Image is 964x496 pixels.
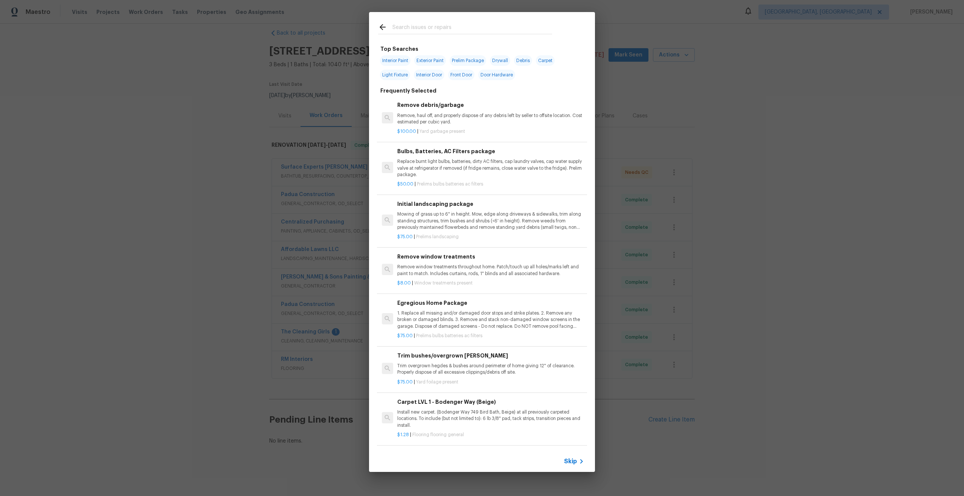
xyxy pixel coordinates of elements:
h6: Trim tree branches [397,450,584,459]
p: | [397,333,584,339]
p: | [397,280,584,286]
p: | [397,128,584,135]
span: Light Fixture [380,70,410,80]
span: Prelims landscaping [416,234,459,239]
span: $100.00 [397,129,416,134]
span: Door Hardware [478,70,515,80]
h6: Carpet LVL 1 - Bodenger Way (Beige) [397,398,584,406]
span: $75.00 [397,333,413,338]
h6: Remove debris/garbage [397,101,584,109]
p: 1. Replace all missing and/or damaged door stops and strike plates. 2. Remove any broken or damag... [397,310,584,329]
span: $75.00 [397,234,413,239]
p: Replace burnt light bulbs, batteries, dirty AC filters, cap laundry valves, cap water supply valv... [397,158,584,178]
h6: Egregious Home Package [397,299,584,307]
span: Prelims bulbs batteries ac filters [416,333,482,338]
span: Interior Door [414,70,444,80]
span: Carpet [536,55,555,66]
h6: Frequently Selected [380,87,436,95]
p: | [397,379,584,385]
span: Interior Paint [380,55,410,66]
span: Exterior Paint [414,55,446,66]
span: $50.00 [397,182,413,186]
span: Window treatments present [414,281,473,285]
h6: Top Searches [380,45,418,53]
span: $1.28 [397,432,409,437]
span: $8.00 [397,281,411,285]
p: Mowing of grass up to 6" in height. Mow, edge along driveways & sidewalks, trim along standing st... [397,211,584,230]
h6: Initial landscaping package [397,200,584,208]
input: Search issues or repairs [392,23,552,34]
span: $75.00 [397,380,413,384]
p: | [397,181,584,187]
span: Yard garbage present [419,129,465,134]
span: Prelim Package [450,55,486,66]
span: Yard foilage present [416,380,458,384]
span: Drywall [490,55,510,66]
span: Prelims bulbs batteries ac filters [417,182,483,186]
p: Install new carpet. (Bodenger Way 749 Bird Bath, Beige) at all previously carpeted locations. To ... [397,409,584,428]
h6: Remove window treatments [397,253,584,261]
h6: Bulbs, Batteries, AC Filters package [397,147,584,155]
p: Remove window treatments throughout home. Patch/touch up all holes/marks left and paint to match.... [397,264,584,277]
p: | [397,234,584,240]
p: Remove, haul off, and properly dispose of any debris left by seller to offsite location. Cost est... [397,113,584,125]
p: | [397,432,584,438]
span: Flooring flooring general [412,432,464,437]
span: Debris [514,55,532,66]
span: Skip [564,458,577,465]
p: Trim overgrown hegdes & bushes around perimeter of home giving 12" of clearance. Properly dispose... [397,363,584,376]
span: Front Door [448,70,474,80]
h6: Trim bushes/overgrown [PERSON_NAME] [397,351,584,360]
